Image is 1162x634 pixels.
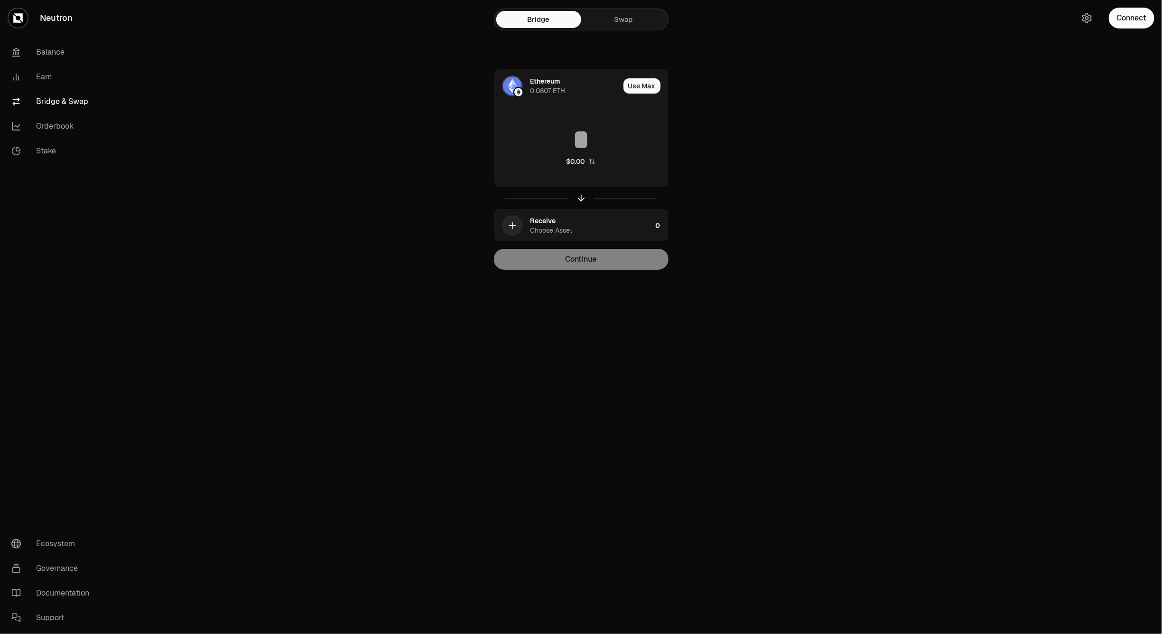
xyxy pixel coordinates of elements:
div: Choose Asset [530,226,573,235]
div: Ethereum [530,76,560,86]
a: Swap [581,11,666,28]
button: $0.00 [566,157,596,166]
div: 0.0807 ETH [530,86,566,95]
img: ETH Logo [503,76,522,95]
div: $0.00 [566,157,585,166]
button: Use Max [624,78,661,94]
a: Support [4,606,103,630]
img: Ethereum Logo [514,88,523,96]
div: Receive [530,216,556,226]
div: ReceiveChoose Asset [494,209,652,242]
a: Earn [4,65,103,89]
a: Balance [4,40,103,65]
a: Bridge [496,11,581,28]
button: ReceiveChoose Asset0 [494,209,668,242]
button: Connect [1109,8,1154,28]
a: Ecosystem [4,531,103,556]
a: Governance [4,556,103,581]
a: Documentation [4,581,103,606]
a: Stake [4,139,103,163]
div: ETH LogoEthereum LogoEthereum0.0807 ETH [494,70,620,102]
a: Bridge & Swap [4,89,103,114]
div: 0 [656,209,668,242]
a: Orderbook [4,114,103,139]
